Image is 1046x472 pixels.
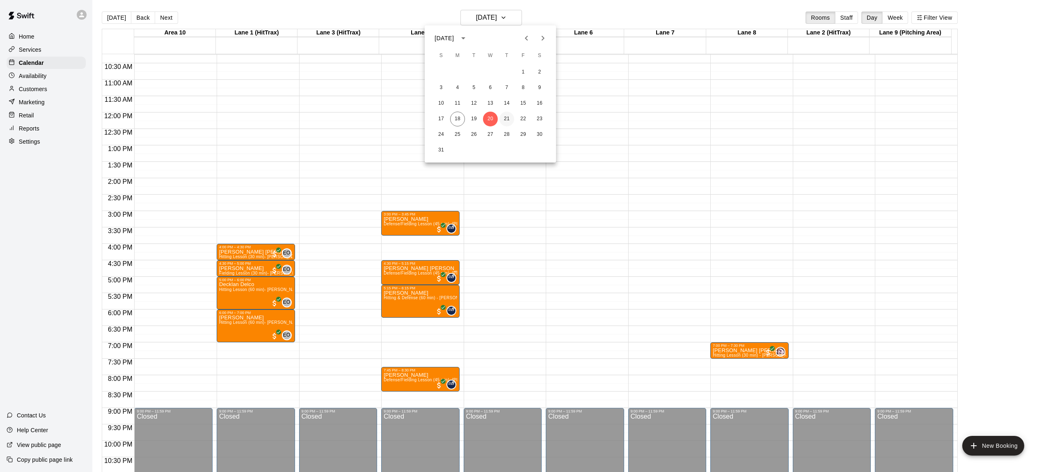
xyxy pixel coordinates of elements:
[434,96,449,111] button: 10
[516,48,531,64] span: Friday
[532,80,547,95] button: 9
[434,112,449,126] button: 17
[456,31,470,45] button: calendar view is open, switch to year view
[434,48,449,64] span: Sunday
[435,34,454,43] div: [DATE]
[535,30,551,46] button: Next month
[450,48,465,64] span: Monday
[483,112,498,126] button: 20
[467,127,481,142] button: 26
[499,80,514,95] button: 7
[434,127,449,142] button: 24
[450,80,465,95] button: 4
[467,48,481,64] span: Tuesday
[516,80,531,95] button: 8
[467,80,481,95] button: 5
[518,30,535,46] button: Previous month
[450,96,465,111] button: 11
[516,65,531,80] button: 1
[532,48,547,64] span: Saturday
[483,48,498,64] span: Wednesday
[434,143,449,158] button: 31
[483,96,498,111] button: 13
[532,96,547,111] button: 16
[434,80,449,95] button: 3
[532,127,547,142] button: 30
[450,112,465,126] button: 18
[516,112,531,126] button: 22
[483,127,498,142] button: 27
[483,80,498,95] button: 6
[499,48,514,64] span: Thursday
[450,127,465,142] button: 25
[467,96,481,111] button: 12
[499,112,514,126] button: 21
[467,112,481,126] button: 19
[499,96,514,111] button: 14
[516,127,531,142] button: 29
[499,127,514,142] button: 28
[532,112,547,126] button: 23
[516,96,531,111] button: 15
[532,65,547,80] button: 2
